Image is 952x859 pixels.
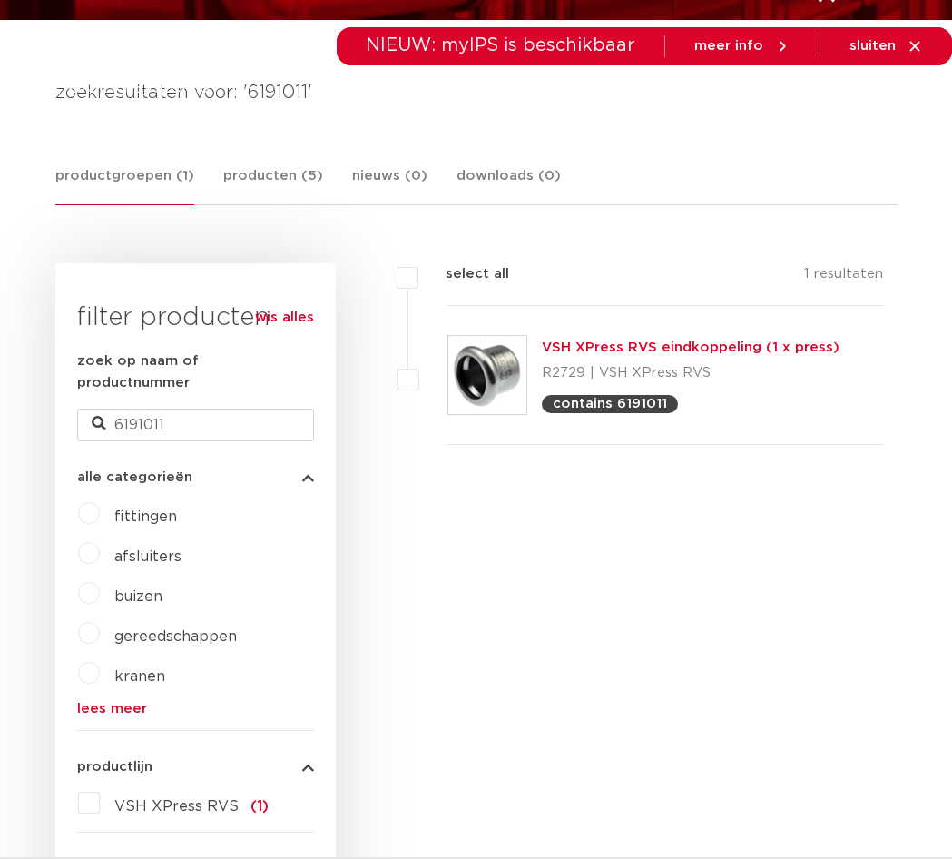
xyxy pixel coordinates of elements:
button: productlijn [77,760,314,774]
a: gereedschappen [114,629,237,644]
a: buizen [114,589,162,604]
a: wis alles [255,307,314,329]
a: fittingen [114,509,177,524]
img: Thumbnail for VSH XPress RVS eindkoppeling (1 x press) [448,336,526,414]
span: sluiten [849,39,896,53]
p: contains 6191011 [553,397,667,410]
a: over ons [780,38,843,112]
a: downloads (0) [456,165,561,204]
span: alle categorieën [77,470,192,484]
a: VSH XPress RVS eindkoppeling (1 x press) [542,341,839,354]
a: toepassingen [441,38,536,112]
a: nieuws (0) [352,165,427,204]
span: NIEUW: myIPS is beschikbaar [366,36,635,54]
a: downloads [573,38,650,112]
a: afsluiters [114,549,182,564]
span: VSH XPress RVS [114,799,239,814]
nav: Menu [237,38,843,112]
a: producten (5) [223,165,323,204]
p: R2729 | VSH XPress RVS [542,359,839,388]
a: lees meer [77,702,314,716]
a: meer info [694,38,790,54]
a: kranen [114,669,165,684]
label: select all [418,263,509,285]
label: zoek op naam of productnummer [77,351,314,394]
h3: filter producten [77,300,314,336]
a: producten [237,38,310,112]
span: productlijn [77,760,152,774]
a: markten [347,38,405,112]
a: sluiten [849,38,923,54]
span: (1) [250,799,269,814]
a: services [686,38,744,112]
button: alle categorieën [77,470,314,484]
p: 1 resultaten [804,263,883,291]
a: productgroepen (1) [55,165,194,205]
input: zoeken [77,409,314,441]
div: my IPS [934,33,952,117]
span: meer info [694,39,763,53]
